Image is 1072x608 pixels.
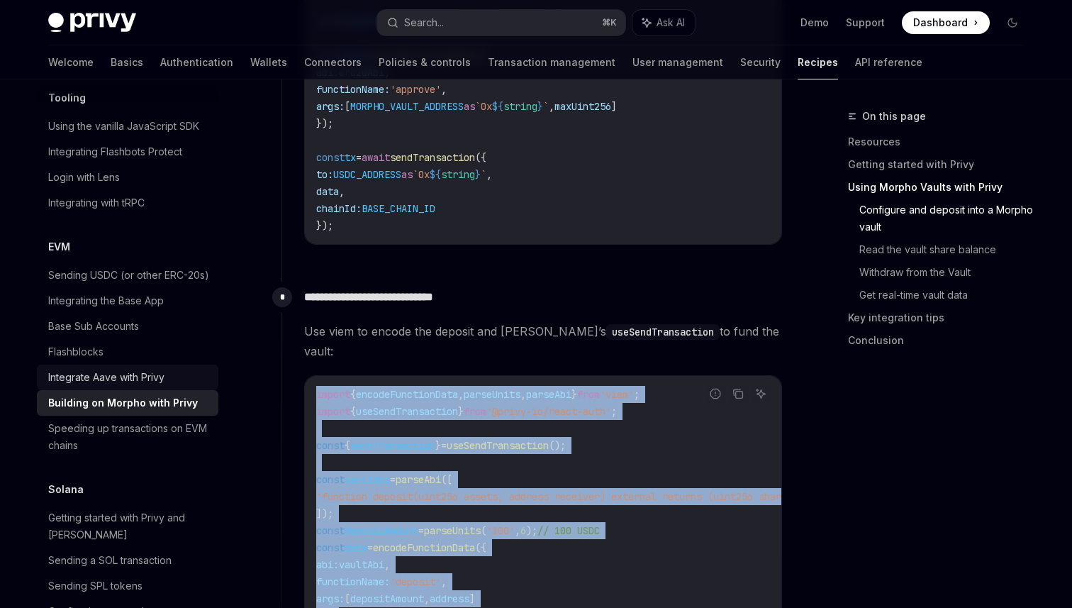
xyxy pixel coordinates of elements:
span: = [390,473,396,486]
div: Integrating with tRPC [48,194,145,211]
a: Getting started with Privy and [PERSON_NAME] [37,505,218,548]
div: Sending SPL tokens [48,577,143,595]
span: } [475,168,481,181]
a: Sending a SOL transaction [37,548,218,573]
a: Integrate Aave with Privy [37,365,218,390]
a: Support [846,16,885,30]
a: Connectors [304,45,362,79]
span: as [464,100,475,113]
span: abi: [316,558,339,571]
span: depositAmount [345,524,418,537]
div: Integrate Aave with Privy [48,369,164,386]
span: = [418,524,424,537]
span: USDC_ADDRESS [333,168,401,181]
a: Security [740,45,781,79]
span: const [316,524,345,537]
button: Ask AI [752,385,770,403]
span: const [316,541,345,554]
span: ({ [475,151,486,164]
span: data [316,185,339,198]
span: parseAbi [526,388,571,401]
span: , [441,83,447,96]
span: = [441,439,447,452]
span: { [350,388,356,401]
span: [ [345,100,350,113]
span: vaultAbi [345,473,390,486]
span: = [356,151,362,164]
span: ` [543,100,549,113]
span: address [430,592,469,605]
a: Authentication [160,45,233,79]
span: } [458,405,464,418]
div: Flashblocks [48,343,104,360]
span: } [537,100,543,113]
span: ]); [316,507,333,520]
span: 'approve' [390,83,441,96]
div: Getting started with Privy and [PERSON_NAME] [48,509,210,543]
h5: EVM [48,238,70,255]
span: Dashboard [913,16,968,30]
span: , [384,558,390,571]
button: Toggle dark mode [1001,11,1024,34]
span: vaultAbi [339,558,384,571]
span: string [441,168,475,181]
span: await [362,151,390,164]
span: ([ [441,473,452,486]
span: const [316,151,345,164]
span: }); [316,117,333,130]
span: (); [549,439,566,452]
span: ; [611,405,617,418]
span: data [345,541,367,554]
a: Integrating Flashbots Protect [37,139,218,165]
div: Sending USDC (or other ERC-20s) [48,267,209,284]
span: { [350,405,356,418]
div: Sending a SOL transaction [48,552,172,569]
div: Speeding up transactions on EVM chains [48,420,210,454]
span: MORPHO_VAULT_ADDRESS [350,100,464,113]
span: as [401,168,413,181]
span: ` [481,168,486,181]
span: args: [316,592,345,605]
span: depositAmount [350,592,424,605]
a: Login with Lens [37,165,218,190]
a: Sending USDC (or other ERC-20s) [37,262,218,288]
span: useSendTransaction [447,439,549,452]
span: , [424,592,430,605]
a: Key integration tips [848,306,1035,329]
span: ] [469,592,475,605]
span: import [316,405,350,418]
span: ); [526,524,537,537]
span: sendTransaction [390,151,475,164]
span: `0x [413,168,430,181]
span: from [577,388,600,401]
span: ${ [492,100,503,113]
span: // 100 USDC [537,524,600,537]
div: Base Sub Accounts [48,318,139,335]
span: from [464,405,486,418]
span: , [441,575,447,588]
div: Search... [404,14,444,31]
a: Read the vault share balance [859,238,1035,261]
span: functionName: [316,83,390,96]
a: Integrating with tRPC [37,190,218,216]
span: 'function deposit(uint256 assets, address receiver) external returns (uint256 shares)' [316,490,804,503]
span: import [316,388,350,401]
span: encodeFunctionData [373,541,475,554]
span: , [339,185,345,198]
div: Integrating the Base App [48,292,164,309]
a: Basics [111,45,143,79]
span: Ask AI [657,16,685,30]
div: Login with Lens [48,169,120,186]
a: Integrating the Base App [37,288,218,314]
span: ; [634,388,640,401]
span: maxUint256 [554,100,611,113]
span: = [367,541,373,554]
span: '@privy-io/react-auth' [486,405,611,418]
span: to: [316,168,333,181]
button: Report incorrect code [706,385,725,403]
span: , [515,524,520,537]
span: args: [316,100,345,113]
a: Conclusion [848,329,1035,352]
span: const [316,439,345,452]
span: On this page [862,108,926,125]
